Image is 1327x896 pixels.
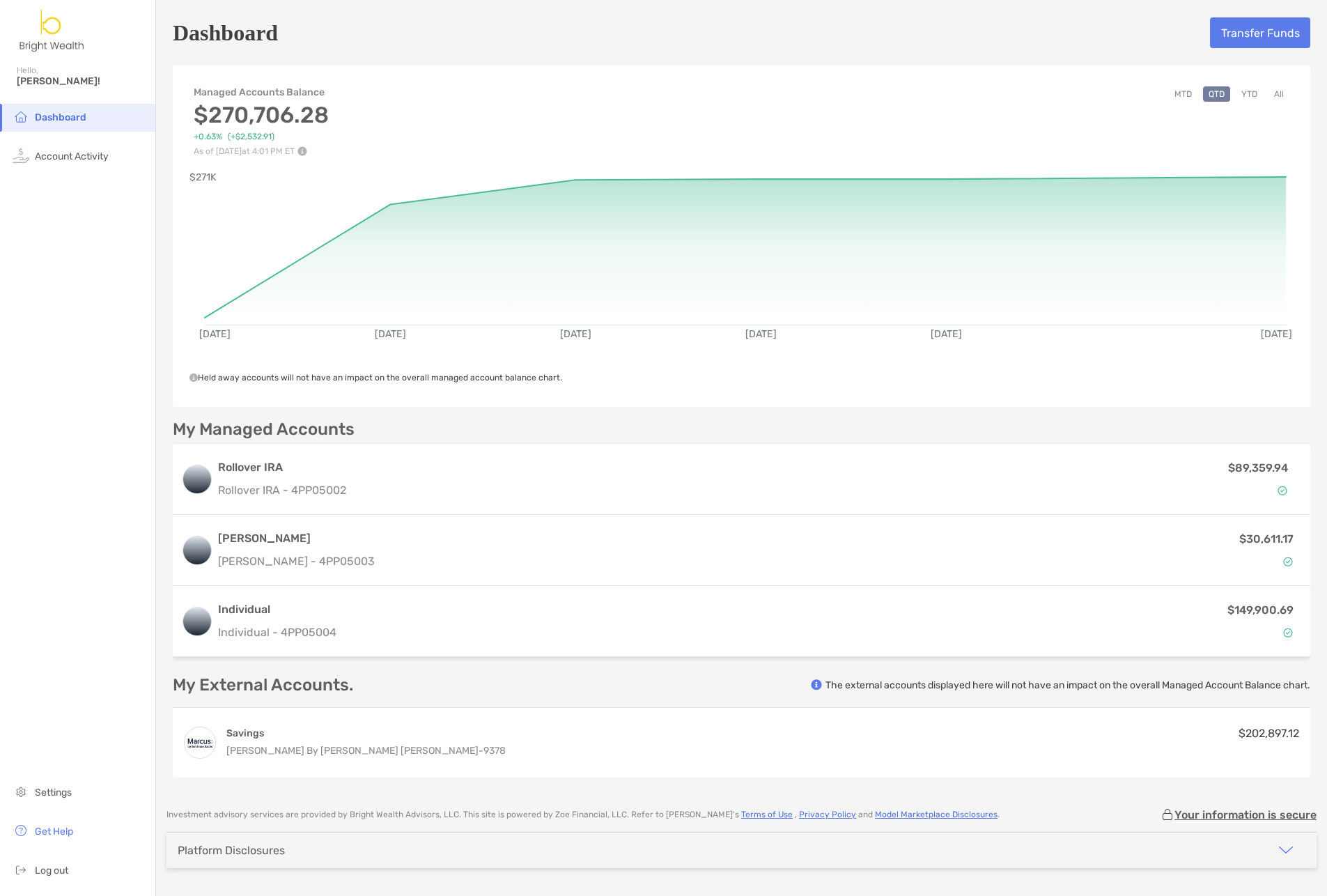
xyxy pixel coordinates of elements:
[811,679,822,690] img: info
[178,844,285,857] div: Platform Disclosures
[218,481,1026,499] p: Rollover IRA - 4PP05002
[13,861,29,878] img: logout icon
[183,536,211,564] img: logo account
[13,108,29,125] img: household icon
[931,328,962,340] text: [DATE]
[1283,557,1293,566] img: Account Status icon
[1261,328,1292,340] text: [DATE]
[875,810,998,819] a: Model Marketplace Disclosures
[1210,17,1310,48] button: Transfer Funds
[183,465,211,493] img: logo account
[166,810,1000,820] p: Investment advisory services are provided by Bright Wealth Advisors, LLC . This site is powered b...
[375,328,406,340] text: [DATE]
[13,783,29,800] img: settings icon
[1169,86,1197,102] button: MTD
[1278,842,1294,858] img: icon arrow
[560,328,591,340] text: [DATE]
[825,679,1310,692] p: The external accounts displayed here will not have an impact on the overall Managed Account Balan...
[13,147,29,164] img: activity icon
[1278,486,1287,495] img: Account Status icon
[194,102,329,128] h3: $270,706.28
[218,530,375,547] h3: [PERSON_NAME]
[35,150,109,162] span: Account Activity
[173,677,353,694] p: My External Accounts.
[35,865,68,876] span: Log out
[194,86,329,98] h4: Managed Accounts Balance
[1268,86,1289,102] button: All
[1228,459,1288,477] p: $89,359.94
[1236,86,1263,102] button: YTD
[189,373,562,383] span: Held away accounts will not have an impact on the overall managed account balance chart.
[189,171,217,183] text: $271K
[194,146,329,156] p: As of [DATE] at 4:01 PM ET
[183,608,211,635] img: logo account
[799,810,856,819] a: Privacy Policy
[1203,86,1230,102] button: QTD
[35,111,86,123] span: Dashboard
[218,459,1026,476] h3: Rollover IRA
[483,745,506,757] span: 9378
[173,17,278,49] h5: Dashboard
[1227,601,1294,619] p: $149,900.69
[199,328,231,340] text: [DATE]
[741,810,793,819] a: Terms of Use
[228,132,274,142] span: (+$2,532.91)
[218,553,375,570] p: [PERSON_NAME] - 4PP05003
[185,727,215,758] img: Online Savings
[35,787,72,798] span: Settings
[1283,628,1293,638] img: Account Status icon
[35,826,73,837] span: Get Help
[745,328,777,340] text: [DATE]
[1239,530,1294,548] p: $30,611.17
[17,6,88,56] img: Zoe Logo
[13,822,29,839] img: get-help icon
[226,745,483,757] span: [PERSON_NAME] by [PERSON_NAME] [PERSON_NAME] -
[1239,727,1299,740] span: $202,897.12
[1174,808,1317,821] p: Your information is secure
[297,146,307,156] img: Performance Info
[194,132,222,142] span: +0.63%
[218,601,336,618] h3: Individual
[17,75,147,87] span: [PERSON_NAME]!
[218,624,336,641] p: Individual - 4PP05004
[173,421,355,438] p: My Managed Accounts
[226,727,506,740] h4: Savings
